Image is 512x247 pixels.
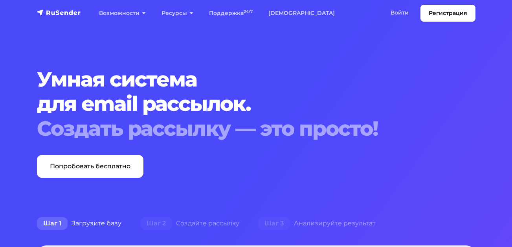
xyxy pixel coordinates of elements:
[383,5,417,21] a: Войти
[28,216,131,231] div: Загрузите базу
[37,116,475,141] div: Создать рассылку — это просто!
[37,155,143,178] a: Попробовать бесплатно
[140,217,172,230] span: Шаг 2
[91,5,154,21] a: Возможности
[37,217,68,230] span: Шаг 1
[131,216,249,231] div: Создайте рассылку
[261,5,343,21] a: [DEMOGRAPHIC_DATA]
[249,216,385,231] div: Анализируйте результат
[258,217,290,230] span: Шаг 3
[201,5,261,21] a: Поддержка24/7
[37,9,81,17] img: RuSender
[37,67,475,141] h1: Умная система для email рассылок.
[244,9,253,14] sup: 24/7
[154,5,201,21] a: Ресурсы
[420,5,475,22] a: Регистрация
